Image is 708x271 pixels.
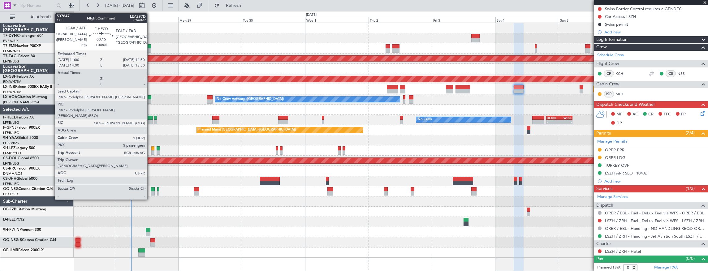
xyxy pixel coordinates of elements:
[3,151,21,156] a: LFMD/CEQ
[596,36,628,43] span: Leg Information
[211,1,248,11] button: Refresh
[597,194,628,200] a: Manage Services
[3,171,22,176] a: DNMM/LOS
[16,15,65,19] span: All Aircraft
[677,71,691,76] a: NSS
[369,17,432,23] div: Thu 2
[597,139,627,145] a: Manage Permits
[3,238,22,242] span: OO-NSG S
[604,70,614,77] div: CP
[605,22,628,27] div: Swiss permit
[3,136,17,140] span: 9H-YAA
[3,49,21,54] a: LFMN/NCE
[596,202,613,209] span: Dispatch
[597,52,624,58] a: Schedule Crew
[596,256,603,263] span: Pax
[3,34,44,38] a: T7-DYNChallenger 604
[3,228,41,232] a: 9H-FLYINPhenom 300
[3,187,53,191] a: OO-NSGCessna Citation CJ4
[3,136,38,140] a: 9H-YAAGlobal 5000
[75,12,85,18] div: [DATE]
[664,111,671,118] span: FFC
[3,177,16,181] span: CS-JHH
[597,265,620,271] label: Planned PAX
[418,115,432,124] div: No Crew
[3,95,17,99] span: LX-AOA
[605,14,636,19] div: Car Access LSZH
[3,177,37,181] a: CS-JHHGlobal 6000
[3,120,19,125] a: LFPB/LBG
[3,157,18,160] span: CS-DOU
[3,146,35,150] a: 9H-LPZLegacy 500
[51,17,115,23] div: Sat 27
[3,85,52,89] a: LX-INBFalcon 900EX EASy II
[596,60,619,67] span: Flight Crew
[3,131,19,135] a: LFPB/LBG
[605,163,629,168] div: TURKEY OVF
[604,179,705,184] div: Add new
[198,125,296,135] div: Planned Maint [GEOGRAPHIC_DATA] ([GEOGRAPHIC_DATA])
[654,265,678,271] a: Manage PAX
[3,100,40,105] a: [PERSON_NAME]/QSA
[80,84,136,94] div: Unplanned Maint Roma (Ciampino)
[3,187,19,191] span: OO-NSG
[105,3,134,8] span: [DATE] - [DATE]
[3,75,17,79] span: LX-GBH
[547,120,559,124] div: -
[3,54,35,58] a: T7-EAGLFalcon 8X
[596,240,611,247] span: Charter
[605,249,641,254] a: LSZH / ZRH - Hotel
[3,34,17,38] span: T7-DYN
[3,90,21,94] a: EDLW/DTM
[3,228,19,232] span: 9H-FLYIN
[3,116,17,119] span: F-HECD
[3,75,34,79] a: LX-GBHFalcon 7X
[242,17,305,23] div: Tue 30
[495,17,559,23] div: Sat 4
[686,130,695,136] span: (2/4)
[3,85,15,89] span: LX-INB
[3,126,40,130] a: F-GPNJFalcon 900EX
[3,167,16,170] span: CS-RRC
[3,80,21,84] a: EDLW/DTM
[3,116,34,119] a: F-HECDFalcon 7X
[604,29,705,35] div: Add new
[3,141,19,145] a: FCBB/BZV
[605,170,647,176] div: LSZH ARR SLOT 1040z
[605,6,682,11] div: Swiss Border Control requires a GENDEC
[596,81,619,88] span: Cabin Crew
[3,95,47,99] a: LX-AOACitation Mustang
[605,155,625,160] div: ORER LDG
[3,146,15,150] span: 9H-LPZ
[596,101,655,108] span: Dispatch Checks and Weather
[559,120,572,124] div: -
[3,208,46,211] a: OE-FZBCitation Mustang
[305,17,369,23] div: Wed 1
[3,238,56,242] a: OO-NSG SCessna Citation CJ4
[632,111,638,118] span: AC
[686,185,695,192] span: (1/3)
[432,17,495,23] div: Fri 3
[559,116,572,120] div: WSSL
[559,17,622,23] div: Sun 5
[596,130,611,137] span: Permits
[616,120,622,127] span: DP
[178,17,242,23] div: Mon 29
[3,192,19,196] a: EBKT/KJK
[3,39,19,43] a: EVRA/RIX
[3,248,18,252] span: OE-HMR
[615,71,629,76] a: KCH
[7,12,67,22] button: All Aircraft
[681,111,686,118] span: FP
[217,95,284,104] div: No Crew Antwerp ([GEOGRAPHIC_DATA])
[221,3,247,8] span: Refresh
[596,44,607,51] span: Crew
[3,248,44,252] a: OE-HMRFalcon 2000LX
[648,111,654,118] span: CR
[666,70,676,77] div: CS
[3,218,15,222] span: D-FEEL
[3,54,18,58] span: T7-EAGL
[3,126,16,130] span: F-GPNJ
[616,111,622,118] span: MF
[3,44,15,48] span: T7-EMI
